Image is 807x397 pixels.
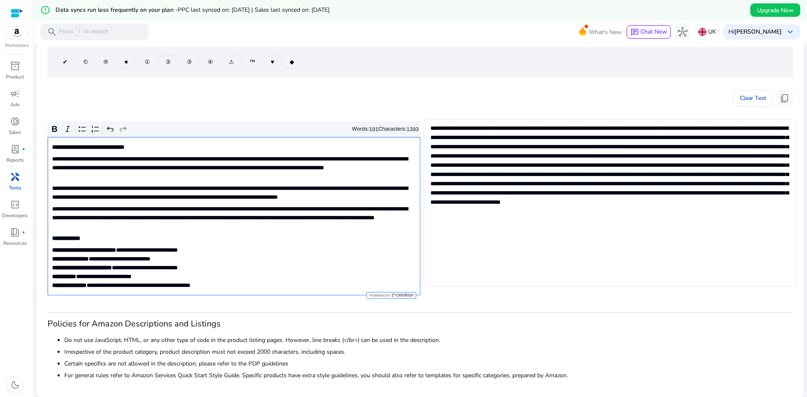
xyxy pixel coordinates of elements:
[64,336,793,344] li: Do not use JavaScript, HTML, or any other type of code in the product listing pages. However, lin...
[64,347,793,356] li: Irrespective of the product category, product description must not exceed 2000 characters, includ...
[733,90,773,107] button: Clear Text
[10,89,20,99] span: campaign
[10,61,20,71] span: inventory_2
[776,90,793,107] button: content_copy
[678,27,688,37] span: hub
[6,73,24,81] p: Product
[208,58,213,66] span: ④
[785,27,795,37] span: keyboard_arrow_down
[229,58,234,66] span: ⚠
[47,27,57,37] span: search
[9,129,21,136] p: Sales
[124,58,129,66] span: ★
[5,42,29,49] p: Marketplace
[55,7,330,14] h5: Data syncs run less frequently on your plan -
[40,5,50,15] mat-icon: error_outline
[352,124,419,134] div: Words: Characters:
[6,156,24,164] p: Reports
[283,55,301,69] button: ◆
[64,371,793,380] li: For general rules refer to Amazon Services Quick Start Style Guide. Specific products have extra ...
[406,126,419,132] label: 1393
[138,55,157,69] button: ①
[10,116,20,126] span: donut_small
[103,58,108,66] span: ®
[75,27,83,37] span: /
[47,137,420,295] div: Rich Text Editor. Editing area: main. Press Alt+0 for help.
[780,93,790,103] span: content_copy
[63,58,68,66] span: ✔
[145,58,150,66] span: ①
[59,27,108,37] p: Press to search
[10,172,20,182] span: handyman
[180,55,199,69] button: ③
[201,55,220,69] button: ④
[674,24,691,40] button: hub
[271,58,274,66] span: ♥
[22,231,25,234] span: fiber_manual_record
[166,58,171,66] span: ②
[64,359,793,368] li: Certain specifics are not allowed in the description, please refer to the PDP guidelines
[290,58,294,66] span: ◆
[698,28,707,36] img: uk.svg
[630,28,639,37] span: chat
[97,55,115,69] button: ®
[3,239,27,247] p: Resources
[369,126,378,132] label: 191
[2,212,28,219] p: Developers
[83,58,88,66] span: ©
[117,55,136,69] button: ★
[627,25,671,39] button: chatChat Now
[641,28,667,36] span: Chat Now
[47,319,793,329] h3: Policies for Amazon Descriptions and Listings
[757,6,794,15] span: Upgrade Now
[728,29,782,35] p: Hi
[22,147,25,151] span: fiber_manual_record
[740,90,766,107] span: Clear Text
[56,55,74,69] button: ✔
[10,200,20,210] span: code_blocks
[187,58,192,66] span: ③
[10,144,20,154] span: lab_profile
[250,58,255,66] span: ™
[11,101,20,108] p: Ads
[589,25,622,39] span: What's New
[734,28,782,36] b: [PERSON_NAME]
[47,121,420,137] div: Editor toolbar
[222,55,241,69] button: ⚠
[5,26,28,39] img: amazon.svg
[243,55,262,69] button: ™
[708,24,716,39] p: UK
[10,227,20,237] span: book_4
[159,55,178,69] button: ②
[10,380,20,390] span: dark_mode
[369,294,390,297] span: Powered by
[9,184,21,192] p: Tools
[178,6,330,14] span: PPC last synced on: [DATE] | Sales last synced on: [DATE]
[750,3,800,17] button: Upgrade Now
[264,55,281,69] button: ♥
[76,55,95,69] button: ©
